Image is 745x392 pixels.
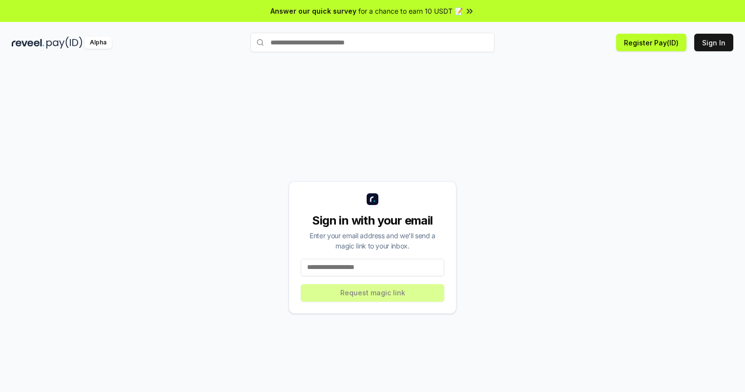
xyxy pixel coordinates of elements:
img: reveel_dark [12,37,44,49]
img: pay_id [46,37,83,49]
div: Alpha [84,37,112,49]
div: Enter your email address and we’ll send a magic link to your inbox. [301,230,444,251]
button: Sign In [694,34,733,51]
div: Sign in with your email [301,213,444,228]
button: Register Pay(ID) [616,34,686,51]
img: logo_small [367,193,378,205]
span: for a chance to earn 10 USDT 📝 [358,6,463,16]
span: Answer our quick survey [270,6,356,16]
